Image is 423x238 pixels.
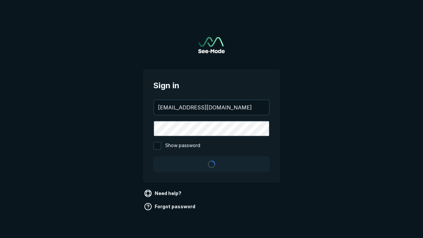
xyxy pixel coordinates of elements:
span: Show password [165,142,200,150]
img: See-Mode Logo [198,37,225,53]
a: Need help? [143,188,184,199]
span: Sign in [153,80,270,92]
a: Go to sign in [198,37,225,53]
a: Forgot password [143,201,198,212]
input: your@email.com [154,100,269,115]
